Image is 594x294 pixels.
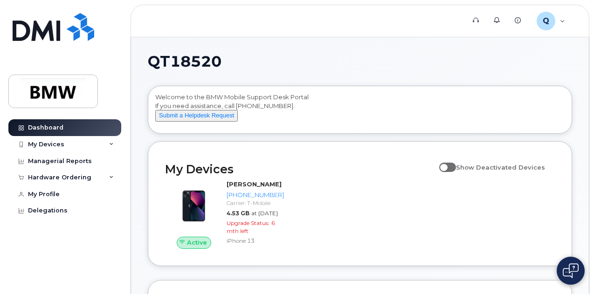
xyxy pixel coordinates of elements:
img: Open chat [563,263,579,278]
span: Upgrade Status: [227,219,269,226]
span: at [DATE] [251,210,278,217]
img: image20231002-3703462-1ig824h.jpeg [173,185,215,227]
span: QT18520 [148,55,221,68]
strong: [PERSON_NAME] [227,180,282,188]
span: Active [187,238,207,247]
a: Submit a Helpdesk Request [155,111,238,119]
h2: My Devices [165,162,435,176]
a: Active[PERSON_NAME][PHONE_NUMBER]Carrier: T-Mobile4.53 GBat [DATE]Upgrade Status:6 mth leftiPhone 13 [165,180,288,248]
div: [PHONE_NUMBER] [227,191,284,199]
div: Welcome to the BMW Mobile Support Desk Portal If you need assistance, call [PHONE_NUMBER]. [155,93,565,130]
button: Submit a Helpdesk Request [155,110,238,122]
span: 4.53 GB [227,210,249,217]
span: Show Deactivated Devices [456,164,545,171]
input: Show Deactivated Devices [439,158,447,166]
div: iPhone 13 [227,237,284,245]
span: 6 mth left [227,219,275,234]
div: Carrier: T-Mobile [227,199,284,207]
